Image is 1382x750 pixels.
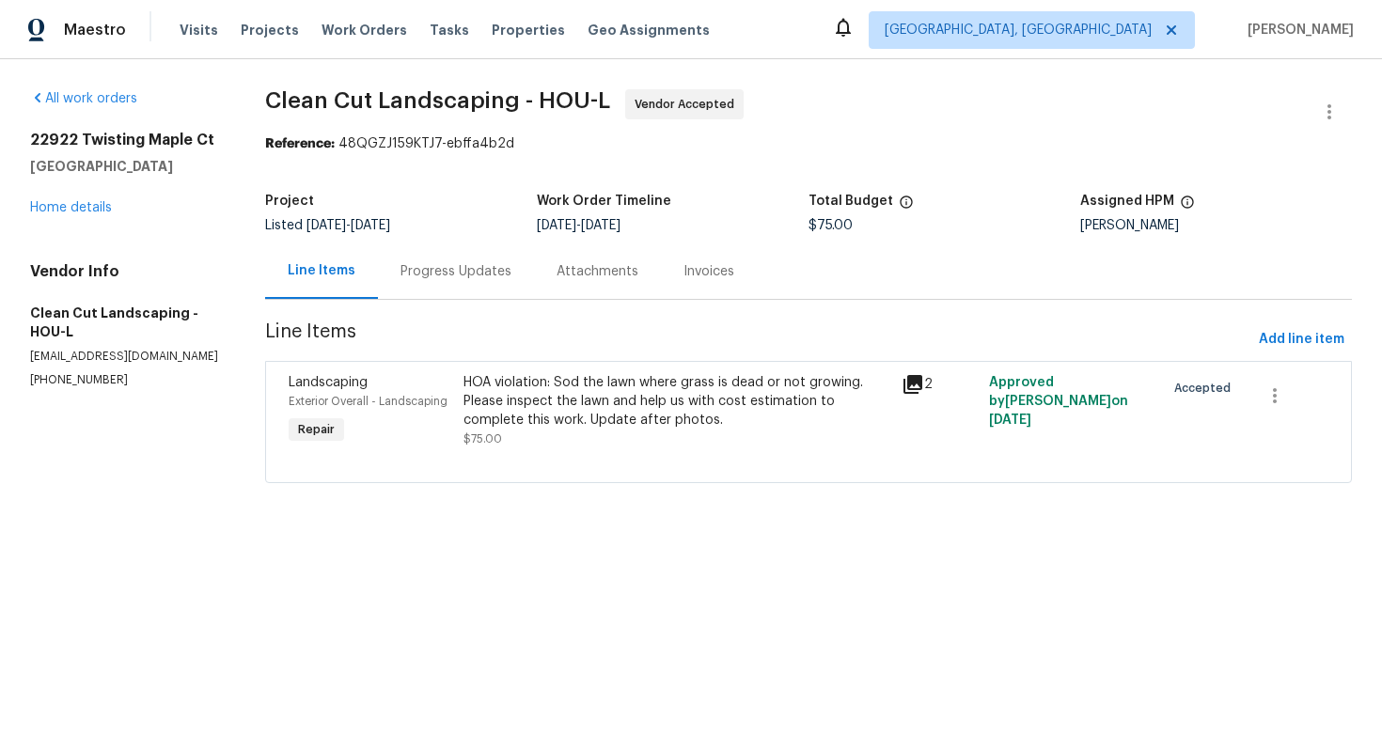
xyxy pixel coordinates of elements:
[1240,21,1354,39] span: [PERSON_NAME]
[635,95,742,114] span: Vendor Accepted
[322,21,407,39] span: Work Orders
[537,219,576,232] span: [DATE]
[588,21,710,39] span: Geo Assignments
[30,201,112,214] a: Home details
[683,262,734,281] div: Invoices
[64,21,126,39] span: Maestro
[1080,195,1174,208] h5: Assigned HPM
[265,134,1352,153] div: 48QGZJ159KTJ7-ebffa4b2d
[30,92,137,105] a: All work orders
[306,219,346,232] span: [DATE]
[180,21,218,39] span: Visits
[291,420,342,439] span: Repair
[885,21,1152,39] span: [GEOGRAPHIC_DATA], [GEOGRAPHIC_DATA]
[989,414,1031,427] span: [DATE]
[30,304,220,341] h5: Clean Cut Landscaping - HOU-L
[581,219,620,232] span: [DATE]
[537,219,620,232] span: -
[1259,328,1344,352] span: Add line item
[463,433,502,445] span: $75.00
[30,372,220,388] p: [PHONE_NUMBER]
[537,195,671,208] h5: Work Order Timeline
[241,21,299,39] span: Projects
[1080,219,1352,232] div: [PERSON_NAME]
[1174,379,1238,398] span: Accepted
[989,376,1128,427] span: Approved by [PERSON_NAME] on
[265,89,610,112] span: Clean Cut Landscaping - HOU-L
[30,157,220,176] h5: [GEOGRAPHIC_DATA]
[265,137,335,150] b: Reference:
[902,373,978,396] div: 2
[351,219,390,232] span: [DATE]
[1251,322,1352,357] button: Add line item
[1180,195,1195,219] span: The hpm assigned to this work order.
[492,21,565,39] span: Properties
[289,376,368,389] span: Landscaping
[265,322,1251,357] span: Line Items
[899,195,914,219] span: The total cost of line items that have been proposed by Opendoor. This sum includes line items th...
[306,219,390,232] span: -
[400,262,511,281] div: Progress Updates
[557,262,638,281] div: Attachments
[30,131,220,149] h2: 22922 Twisting Maple Ct
[288,261,355,280] div: Line Items
[30,349,220,365] p: [EMAIL_ADDRESS][DOMAIN_NAME]
[809,219,853,232] span: $75.00
[809,195,893,208] h5: Total Budget
[265,219,390,232] span: Listed
[463,373,890,430] div: HOA violation: Sod the lawn where grass is dead or not growing. Please inspect the lawn and help ...
[30,262,220,281] h4: Vendor Info
[430,23,469,37] span: Tasks
[289,396,448,407] span: Exterior Overall - Landscaping
[265,195,314,208] h5: Project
